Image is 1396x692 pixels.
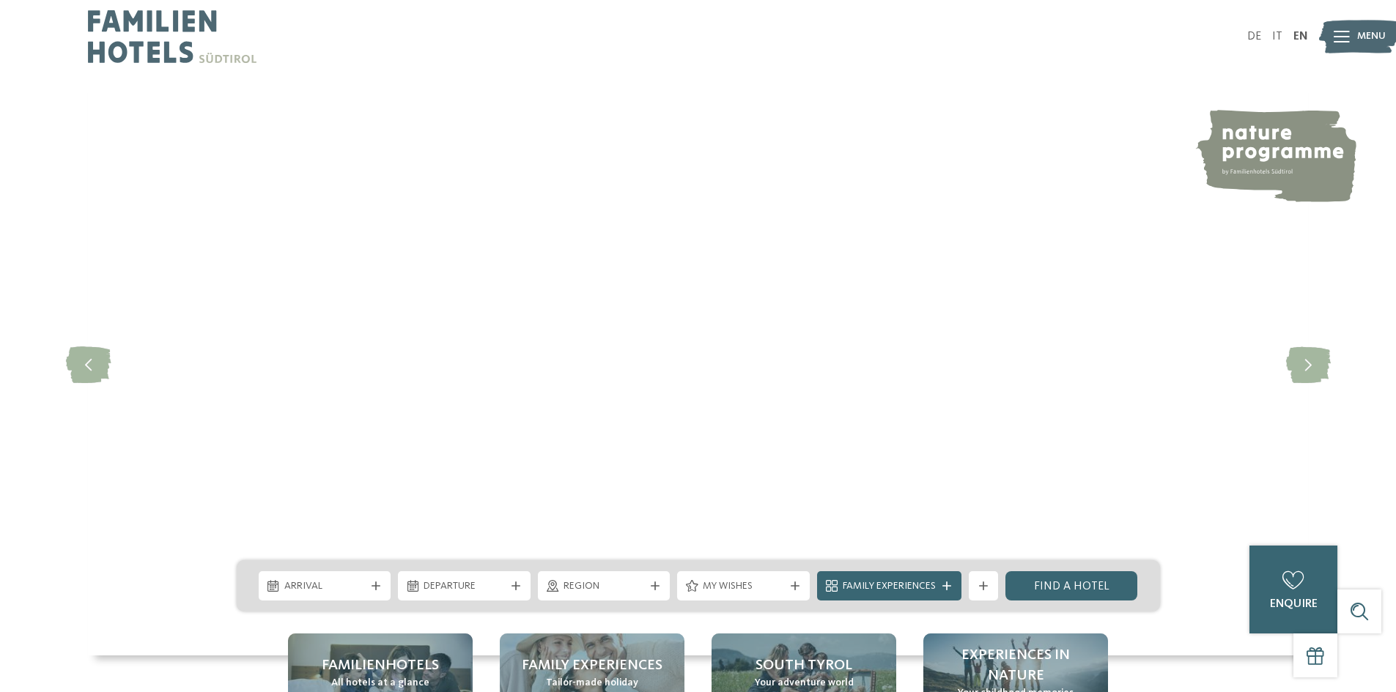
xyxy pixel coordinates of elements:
span: Experiences in nature [938,645,1093,686]
span: My wishes [703,579,784,594]
span: All hotels at a glance [331,676,429,691]
span: South Tyrol [756,655,852,676]
a: enquire [1249,546,1337,633]
a: Find a hotel [1005,571,1138,600]
span: enquire [1270,598,1318,610]
span: Your adventure world [755,676,854,691]
span: Departure [424,579,505,594]
span: Arrival [284,579,366,594]
span: Family Experiences [843,579,936,594]
span: Family Experiences [522,655,662,676]
span: Menu [1357,29,1386,44]
a: IT [1272,31,1282,42]
span: Familienhotels [322,655,439,676]
span: Region [564,579,645,594]
a: DE [1247,31,1261,42]
span: Tailor-made holiday [546,676,638,691]
a: EN [1293,31,1308,42]
img: nature programme by Familienhotels Südtirol [1195,110,1356,202]
img: Familienhotels Südtirol: The happy family places! [88,73,1308,655]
